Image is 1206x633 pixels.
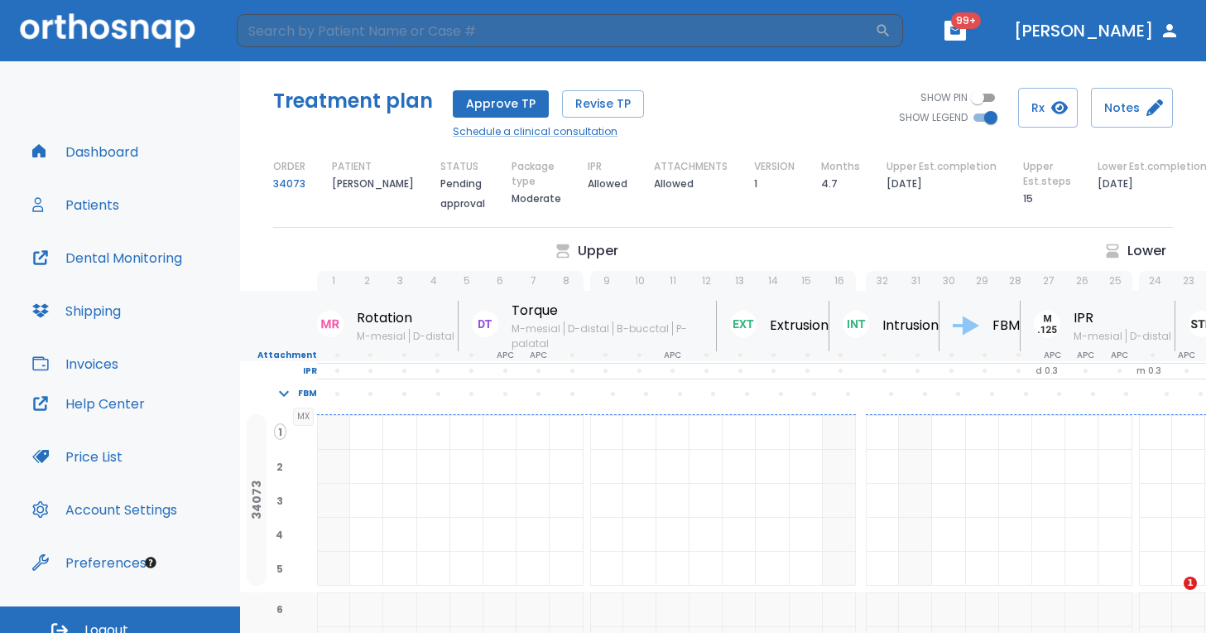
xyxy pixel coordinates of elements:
p: 15 [801,273,811,288]
p: [PERSON_NAME] [332,174,414,194]
div: extracted [317,450,350,484]
p: 6 [497,273,503,288]
div: extracted [317,416,350,450]
p: d 0.3 [1035,364,1058,379]
span: M-mesial [357,329,409,343]
p: Upper [578,241,618,261]
p: m 0.3 [1136,364,1161,379]
a: Dental Monitoring [22,238,192,278]
p: APC [1178,348,1195,363]
p: 10 [635,273,645,288]
p: Torque [512,301,716,321]
p: 11 [670,273,676,288]
span: 99+ [951,12,981,29]
p: ATTACHMENTS [654,159,728,174]
span: 1 [274,423,286,440]
div: extracted [899,450,932,484]
button: [PERSON_NAME] [1007,16,1186,46]
a: Shipping [22,291,131,331]
p: 23 [1183,273,1194,288]
p: APC [1044,348,1061,363]
img: Orthosnap [20,13,195,47]
p: 8 [563,273,569,288]
p: Upper Est.steps [1023,159,1071,189]
p: FBM [298,386,317,401]
p: Allowed [654,174,694,194]
button: Revise TP [562,90,644,118]
p: 3 [397,273,403,288]
a: Preferences [22,543,156,582]
p: 1 [754,174,757,194]
span: 3 [273,493,286,508]
p: VERSION [754,159,795,174]
p: 12 [702,273,711,288]
div: extracted [899,484,932,518]
p: 1 [332,273,335,288]
p: Upper Est.completion [886,159,997,174]
p: Pending approval [440,174,485,214]
p: [DATE] [1098,174,1133,194]
span: D-distal [564,321,613,336]
div: extracted [823,518,856,552]
p: FBM [992,316,1020,336]
p: PATIENT [332,159,372,174]
button: Patients [22,185,129,225]
p: APC [1111,348,1128,363]
p: ORDER [273,159,305,174]
p: 5 [464,273,470,288]
span: D-distal [1126,329,1175,343]
a: Account Settings [22,490,187,529]
p: 7 [531,273,536,288]
div: Tooltip anchor [143,555,158,570]
div: extracted [823,450,856,484]
a: Price List [22,437,132,476]
p: APC [664,348,681,363]
p: IPR [240,364,317,379]
h5: Treatment plan [273,88,433,114]
p: Extrusion [770,316,829,336]
p: Moderate [512,189,561,209]
div: extracted [317,552,350,586]
span: 1 [1184,577,1197,590]
p: APC [1077,348,1094,363]
p: 27 [1043,273,1055,288]
p: 4.7 [821,174,838,194]
div: extracted [823,552,856,586]
div: extracted [823,593,856,627]
p: 25 [1109,273,1122,288]
p: 16 [834,273,844,288]
p: 28 [1009,273,1021,288]
p: 29 [976,273,988,288]
button: Invoices [22,344,128,384]
p: APC [530,348,547,363]
span: D-distal [409,329,458,343]
span: SHOW PIN [920,90,968,105]
span: 6 [273,602,286,616]
span: 4 [272,527,286,542]
div: extracted [899,593,932,627]
p: Package type [512,159,561,189]
p: Rotation [357,308,458,328]
button: Dashboard [22,132,148,172]
p: 26 [1076,273,1088,288]
p: 13 [735,273,744,288]
p: 4 [430,273,437,288]
button: Approve TP [453,90,549,118]
p: Intrusion [882,316,939,336]
span: 2 [273,459,286,474]
div: extracted [899,416,932,450]
div: extracted [899,552,932,586]
p: 32 [877,273,888,288]
button: Help Center [22,384,155,423]
div: extracted [823,416,856,450]
p: 14 [768,273,778,288]
p: Lower [1127,241,1166,261]
div: extracted [823,484,856,518]
span: P-palatal [512,321,687,350]
p: 30 [943,273,955,288]
p: Months [821,159,860,174]
p: Allowed [588,174,627,194]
